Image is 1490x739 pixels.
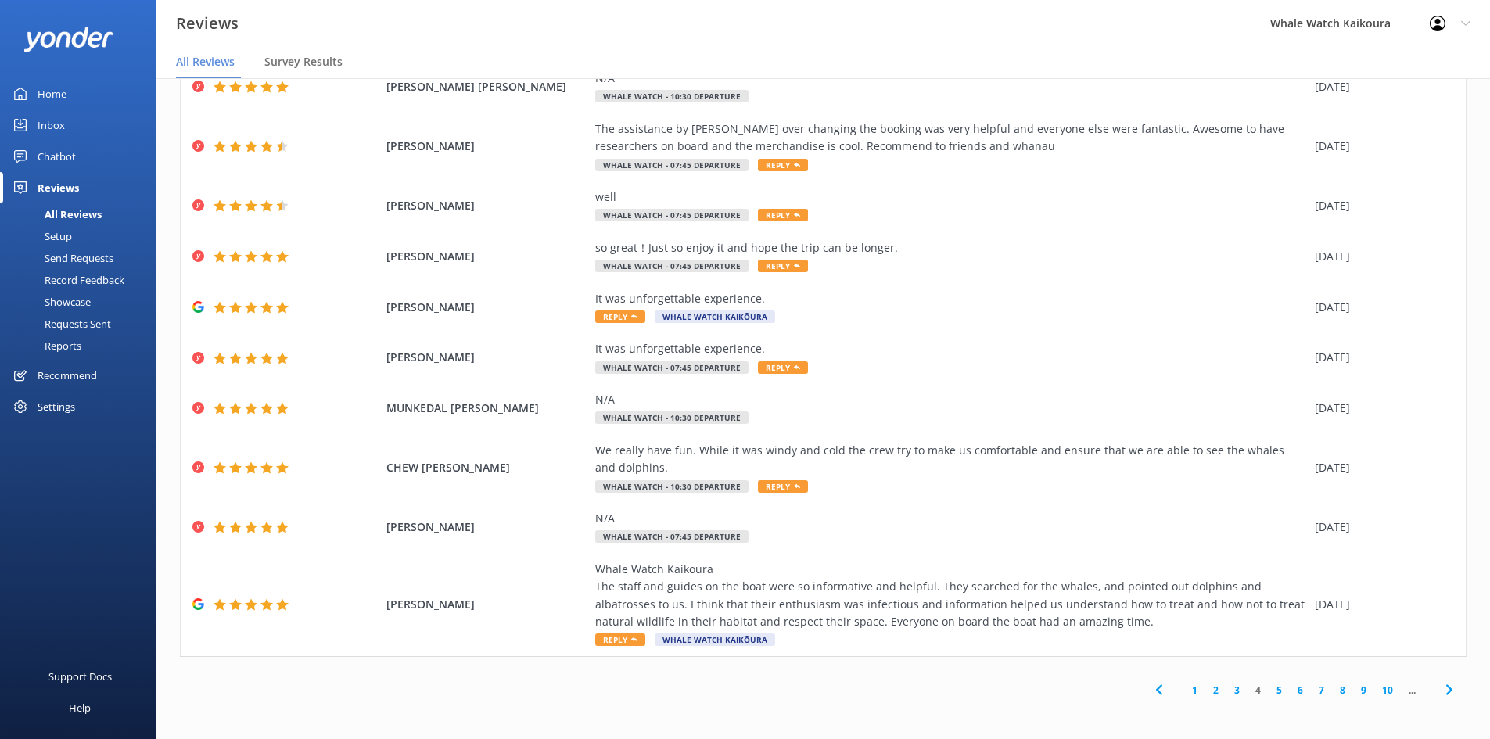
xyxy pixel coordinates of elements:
span: Reply [758,260,808,272]
div: It was unforgettable experience. [595,340,1307,357]
span: Reply [595,310,645,323]
img: yonder-white-logo.png [23,27,113,52]
div: [DATE] [1315,138,1446,155]
a: All Reviews [9,203,156,225]
div: Whale Watch Kaikoura The staff and guides on the boat were so informative and helpful. They searc... [595,561,1307,631]
a: 2 [1205,683,1226,698]
div: All Reviews [9,203,102,225]
h3: Reviews [176,11,239,36]
span: [PERSON_NAME] [386,596,588,613]
span: Whale Watch - 10:30 departure [595,480,749,493]
div: Setup [9,225,72,247]
div: Support Docs [48,661,112,692]
span: [PERSON_NAME] [386,248,588,265]
div: We really have fun. While it was windy and cold the crew try to make us comfortable and ensure th... [595,442,1307,477]
a: 1 [1184,683,1205,698]
div: Requests Sent [9,313,111,335]
span: Whale Watch - 07:45 departure [595,159,749,171]
div: N/A [595,391,1307,408]
div: [DATE] [1315,197,1446,214]
a: 6 [1290,683,1311,698]
div: It was unforgettable experience. [595,290,1307,307]
span: Reply [595,633,645,646]
span: Whale Watch Kaikōura [655,310,775,323]
span: Whale Watch - 07:45 departure [595,260,749,272]
span: Whale Watch - 07:45 departure [595,361,749,374]
div: Reports [9,335,81,357]
span: [PERSON_NAME] [386,518,588,536]
span: [PERSON_NAME] [386,299,588,316]
div: [DATE] [1315,349,1446,366]
a: 4 [1248,683,1269,698]
span: Reply [758,159,808,171]
div: [DATE] [1315,400,1446,417]
div: Record Feedback [9,269,124,291]
a: 3 [1226,683,1248,698]
div: [DATE] [1315,248,1446,265]
div: Reviews [38,172,79,203]
span: Survey Results [264,54,343,70]
a: 7 [1311,683,1332,698]
a: Requests Sent [9,313,156,335]
div: well [595,188,1307,206]
div: Help [69,692,91,723]
a: Send Requests [9,247,156,269]
a: Setup [9,225,156,247]
div: [DATE] [1315,299,1446,316]
div: Inbox [38,109,65,141]
span: CHEW [PERSON_NAME] [386,459,588,476]
div: Recommend [38,360,97,391]
span: [PERSON_NAME] [PERSON_NAME] [386,78,588,95]
span: Reply [758,361,808,374]
span: [PERSON_NAME] [386,197,588,214]
div: [DATE] [1315,596,1446,613]
span: All Reviews [176,54,235,70]
span: Whale Watch - 07:45 departure [595,209,749,221]
a: Record Feedback [9,269,156,291]
span: Whale Watch - 10:30 departure [595,411,749,424]
div: [DATE] [1315,459,1446,476]
div: Send Requests [9,247,113,269]
a: Reports [9,335,156,357]
a: 5 [1269,683,1290,698]
span: Whale Watch Kaikōura [655,633,775,646]
span: Whale Watch - 10:30 departure [595,90,749,102]
a: 9 [1353,683,1374,698]
div: [DATE] [1315,78,1446,95]
div: Settings [38,391,75,422]
span: MUNKEDAL [PERSON_NAME] [386,400,588,417]
div: The assistance by [PERSON_NAME] over changing the booking was very helpful and everyone else were... [595,120,1307,156]
span: [PERSON_NAME] [386,349,588,366]
div: [DATE] [1315,518,1446,536]
div: Showcase [9,291,91,313]
span: Whale Watch - 07:45 departure [595,530,749,543]
div: Home [38,78,66,109]
a: 10 [1374,683,1401,698]
a: Showcase [9,291,156,313]
span: Reply [758,209,808,221]
span: Reply [758,480,808,493]
a: 8 [1332,683,1353,698]
div: so great！Just so enjoy it and hope the trip can be longer. [595,239,1307,256]
div: Chatbot [38,141,76,172]
div: N/A [595,510,1307,527]
span: ... [1401,683,1424,698]
span: [PERSON_NAME] [386,138,588,155]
